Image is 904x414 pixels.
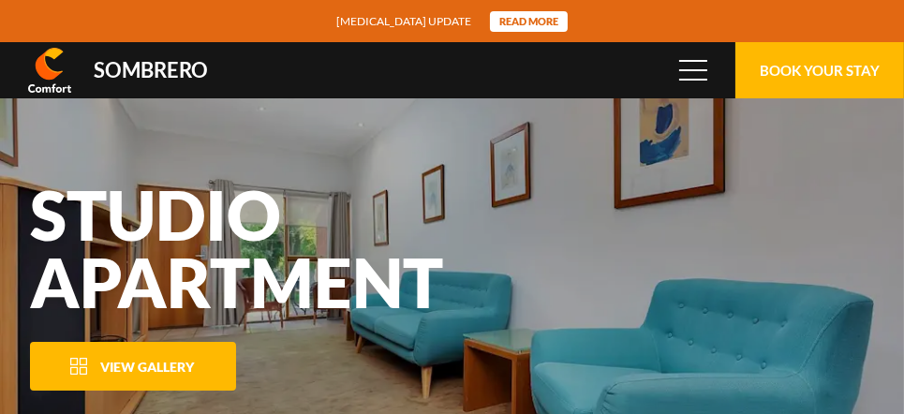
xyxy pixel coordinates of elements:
[735,42,904,98] button: Book Your Stay
[100,359,194,375] span: View Gallery
[665,42,721,98] button: Menu
[679,60,707,81] span: Menu
[30,181,545,316] h1: Studio Apartment
[94,60,208,81] div: Sombrero
[28,48,71,93] img: Comfort Inn & Suites Sombrero
[69,357,88,376] img: Open Gallery
[30,342,236,391] button: View Gallery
